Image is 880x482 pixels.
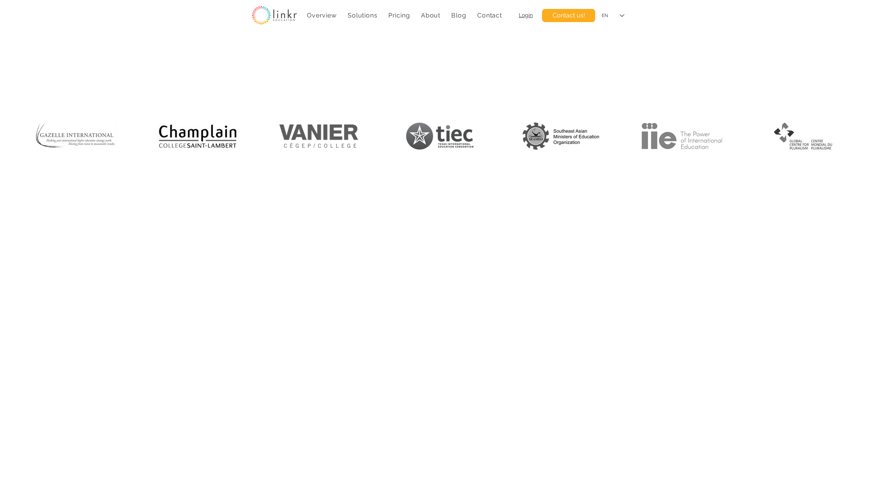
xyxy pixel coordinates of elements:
div: EN [602,12,608,19]
img: logo_SEAMEO.png [518,121,604,152]
a: Contact us! [542,9,595,22]
img: logo_Gazelle.jpg [34,121,120,152]
span: About [421,12,440,19]
div: Solutions [344,8,381,23]
span: Contact us! [553,11,585,20]
a: Login [519,12,533,18]
span: Pricing [388,12,410,19]
span: Overview [307,12,336,19]
img: Logo_GCP.jpg [760,121,846,152]
span: Contact [477,12,502,19]
span: Solutions [348,12,377,19]
img: linkr_logo_transparentbg.png [252,6,297,25]
div: About [417,8,445,23]
a: Pricing [385,8,414,23]
img: Logo_TIEC.png [397,121,483,152]
img: logo_IIE.png [639,121,725,152]
img: logo_champlain_college.jpg [155,121,241,152]
img: logo_Gazelle.jpg [276,121,362,152]
a: Blog [447,8,470,23]
span: Blog [451,12,466,19]
nav: Site [303,8,506,23]
div: Language Selector: English [596,7,630,24]
a: Overview [303,8,341,23]
a: Contact [473,8,506,23]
